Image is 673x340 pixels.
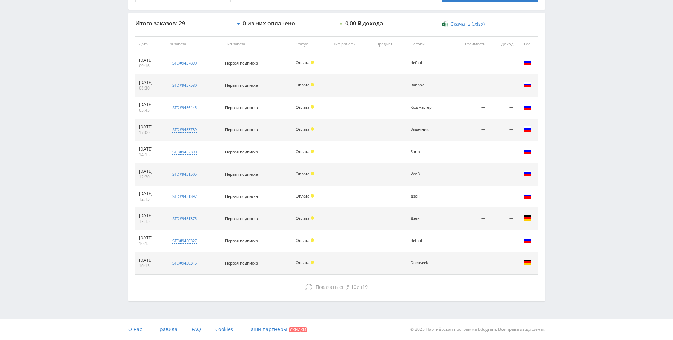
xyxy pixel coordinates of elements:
[450,21,485,27] span: Скачать (.xlsx)
[172,216,197,221] div: std#9451375
[225,194,258,199] span: Первая подписка
[139,57,163,63] div: [DATE]
[296,238,309,243] span: Оплата
[311,105,314,109] span: Холд
[351,284,356,290] span: 10
[449,230,489,252] td: —
[449,163,489,186] td: —
[449,186,489,208] td: —
[489,252,517,274] td: —
[296,127,309,132] span: Оплата
[523,169,532,178] img: rus.png
[311,150,314,153] span: Холд
[135,20,231,26] div: Итого заказов: 29
[191,326,201,333] span: FAQ
[156,326,177,333] span: Правила
[172,260,197,266] div: std#9450315
[311,238,314,242] span: Холд
[296,60,309,65] span: Оплата
[373,36,407,52] th: Предмет
[523,125,532,133] img: rus.png
[489,74,517,97] td: —
[243,20,295,26] div: 0 из них оплачено
[411,150,442,154] div: Suno
[139,196,163,202] div: 12:15
[489,141,517,163] td: —
[523,214,532,222] img: deu.png
[411,127,442,132] div: Задачник
[172,149,197,155] div: std#9452390
[128,326,142,333] span: О нас
[139,63,163,69] div: 09:16
[247,326,287,333] span: Наши партнеры
[442,20,485,28] a: Скачать (.xlsx)
[411,105,442,110] div: Код мастер
[523,103,532,111] img: rus.png
[139,169,163,174] div: [DATE]
[407,36,449,52] th: Потоки
[345,20,383,26] div: 0,00 ₽ дохода
[225,216,258,221] span: Первая подписка
[523,80,532,89] img: rus.png
[449,74,489,97] td: —
[449,208,489,230] td: —
[442,20,448,27] img: xlsx
[449,141,489,163] td: —
[489,119,517,141] td: —
[489,36,517,52] th: Доход
[411,238,442,243] div: default
[523,147,532,156] img: rus.png
[411,194,442,199] div: Дзен
[225,171,258,177] span: Первая подписка
[311,61,314,64] span: Холд
[411,216,442,221] div: Дзен
[523,258,532,267] img: deu.png
[489,52,517,74] td: —
[449,252,489,274] td: —
[139,174,163,180] div: 12:30
[292,36,330,52] th: Статус
[315,284,349,290] span: Показать ещё
[215,319,233,340] a: Cookies
[362,284,368,290] span: 19
[225,105,258,110] span: Первая подписка
[296,149,309,154] span: Оплата
[139,80,163,85] div: [DATE]
[289,327,307,332] span: Скидки
[523,58,532,67] img: rus.png
[139,108,163,113] div: 05:45
[222,36,292,52] th: Тип заказа
[139,191,163,196] div: [DATE]
[449,119,489,141] td: —
[225,238,258,243] span: Первая подписка
[139,102,163,108] div: [DATE]
[139,146,163,152] div: [DATE]
[191,319,201,340] a: FAQ
[311,83,314,86] span: Холд
[489,208,517,230] td: —
[139,85,163,91] div: 08:30
[172,127,197,133] div: std#9453789
[139,241,163,247] div: 10:15
[225,260,258,266] span: Первая подписка
[139,124,163,130] div: [DATE]
[139,213,163,219] div: [DATE]
[449,36,489,52] th: Стоимость
[330,36,373,52] th: Тип работы
[172,194,197,199] div: std#9451397
[411,83,442,87] div: Banana
[156,319,177,340] a: Правила
[340,319,545,340] div: © 2025 Партнёрская программа Edugram. Все права защищены.
[166,36,221,52] th: № заказа
[172,238,197,244] div: std#9450327
[172,60,197,66] div: std#9457890
[225,127,258,132] span: Первая подписка
[225,60,258,66] span: Первая подписка
[296,104,309,110] span: Оплата
[411,261,442,265] div: Deepseek
[172,105,197,110] div: std#9456445
[225,83,258,88] span: Первая подписка
[215,326,233,333] span: Cookies
[523,192,532,200] img: rus.png
[489,186,517,208] td: —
